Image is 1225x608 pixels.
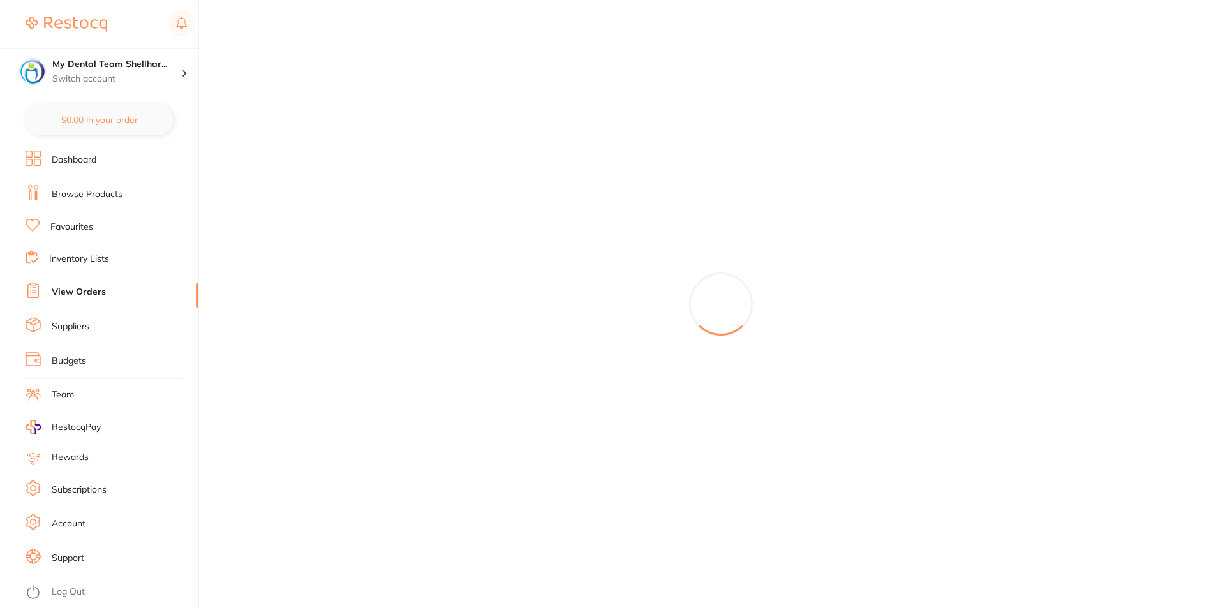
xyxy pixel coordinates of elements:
[52,73,181,85] p: Switch account
[26,17,107,32] img: Restocq Logo
[52,586,85,598] a: Log Out
[52,58,181,71] h4: My Dental Team Shellharbour
[52,320,89,333] a: Suppliers
[50,221,93,234] a: Favourites
[52,451,89,464] a: Rewards
[52,188,122,201] a: Browse Products
[52,421,101,434] span: RestocqPay
[52,286,106,299] a: View Orders
[52,389,74,401] a: Team
[52,355,86,367] a: Budgets
[26,582,195,603] button: Log Out
[52,484,107,496] a: Subscriptions
[20,59,45,84] img: My Dental Team Shellharbour
[26,10,107,39] a: Restocq Logo
[26,420,41,434] img: RestocqPay
[52,517,85,530] a: Account
[26,420,101,434] a: RestocqPay
[52,154,96,167] a: Dashboard
[52,552,84,565] a: Support
[26,105,173,135] button: $0.00 in your order
[49,253,109,265] a: Inventory Lists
